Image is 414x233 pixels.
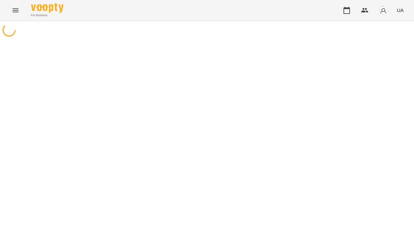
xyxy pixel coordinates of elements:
[31,3,63,13] img: Voopty Logo
[31,13,63,17] span: For Business
[397,7,404,14] span: UA
[8,3,23,18] button: Menu
[379,6,388,15] img: avatar_s.png
[394,4,406,16] button: UA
